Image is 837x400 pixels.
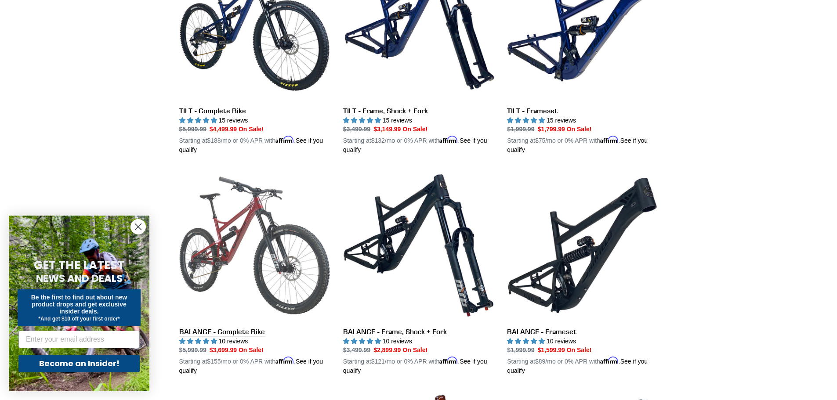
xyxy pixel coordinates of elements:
[18,331,140,348] input: Enter your email address
[34,257,124,273] span: GET THE LATEST
[130,219,146,234] button: Close dialog
[31,294,127,315] span: Be the first to find out about new product drops and get exclusive insider deals.
[36,271,123,285] span: NEWS AND DEALS
[18,355,140,372] button: Become an Insider!
[38,316,120,322] span: *And get $10 off your first order*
